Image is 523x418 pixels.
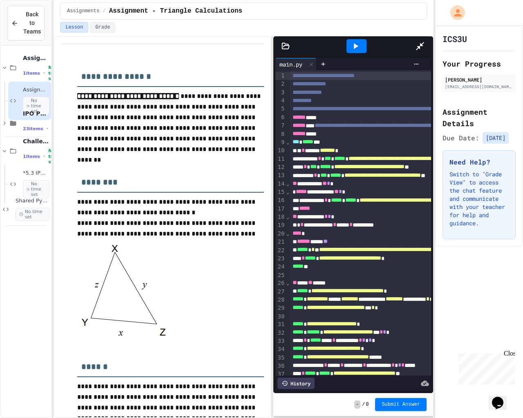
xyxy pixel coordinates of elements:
span: Fold line [286,180,290,187]
div: 33 [275,337,286,345]
span: Challenges - Do Not Count [23,138,49,145]
span: Assignment - Triangle Calculations [109,6,242,16]
div: 28 [275,296,286,304]
div: 37 [275,370,286,378]
div: 25 [275,271,286,280]
div: 8 [275,130,286,138]
button: Grade [90,22,115,33]
div: main.py [275,60,306,69]
div: 31 [275,320,286,329]
div: 10 [275,147,286,155]
p: Switch to "Grade View" to access the chat feature and communicate with your teacher for help and ... [449,170,509,227]
span: Fold line [286,213,290,220]
div: 7 [275,122,286,130]
span: Fold line [286,189,290,195]
div: My Account [442,3,467,22]
span: No time set [23,97,49,116]
div: 12 [275,163,286,171]
div: 18 [275,213,286,221]
h1: ICS3U [443,33,467,44]
div: [EMAIL_ADDRESS][DOMAIN_NAME] [445,84,513,90]
div: 5 [275,105,286,113]
div: 32 [275,329,286,337]
div: 4 [275,97,286,105]
div: 9 [275,138,286,147]
span: No time set [23,180,49,199]
span: 0 [366,401,369,408]
div: 16 [275,196,286,205]
div: 21 [275,238,286,246]
h2: Your Progress [443,58,516,69]
span: Fold line [286,139,290,145]
div: 11 [275,155,286,163]
span: Assignments [23,54,49,62]
div: 36 [275,362,286,370]
iframe: chat widget [489,385,515,410]
span: [DATE] [483,132,509,144]
span: IPO Python [23,110,49,117]
span: • [43,153,45,160]
div: 23 [275,255,286,263]
iframe: chat widget [455,350,515,385]
span: Assignments [67,8,99,14]
div: 26 [275,279,286,287]
div: 2 [275,80,286,88]
span: Due Date: [443,133,479,143]
div: 29 [275,304,286,312]
div: [PERSON_NAME] [445,76,513,83]
div: 6 [275,113,286,122]
div: 27 [275,288,286,296]
div: 14 [275,180,286,188]
span: No time set [48,148,60,165]
div: 1 [275,72,286,80]
div: 34 [275,345,286,354]
span: • [47,125,48,132]
button: Lesson [60,22,88,33]
div: 17 [275,205,286,213]
button: Back to Teams [7,6,45,40]
div: 3 [275,89,286,97]
div: 13 [275,171,286,180]
h2: Assignment Details [443,106,516,129]
span: No time set [16,208,49,221]
div: 22 [275,247,286,255]
div: 24 [275,263,286,271]
span: • [43,70,45,76]
div: 15 [275,188,286,196]
span: Assignment - Triangle Calculations [23,87,49,93]
span: / [362,401,365,408]
span: 1 items [23,154,40,159]
span: - [354,400,360,409]
span: Back to Teams [23,10,41,36]
span: *5.3 IPO - Format - Match Maker [23,170,49,177]
h3: Need Help? [449,157,509,167]
span: 1 items [23,71,40,76]
div: History [277,378,315,389]
div: 20 [275,230,286,238]
span: / [103,8,105,14]
span: Fold line [286,230,290,237]
span: 23 items [23,126,43,131]
div: 19 [275,221,286,229]
div: main.py [275,58,317,70]
span: Fold line [286,280,290,286]
div: 30 [275,313,286,321]
span: Submit Answer [382,401,420,408]
span: Shared Python Zone [16,198,49,205]
div: 35 [275,354,286,362]
span: No time set [48,65,60,81]
div: Chat with us now!Close [3,3,56,52]
button: Submit Answer [375,398,427,411]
